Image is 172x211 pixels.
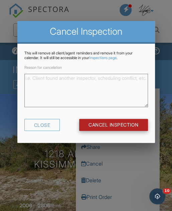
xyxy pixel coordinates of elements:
span: 10 [163,188,171,194]
div: Close [24,119,60,131]
label: Reason for cancelation [24,65,62,70]
iframe: Intercom live chat [149,188,165,204]
h2: Cancel Inspection [22,26,150,37]
input: Cancel Inspection [79,119,148,131]
a: Inspections page [89,55,117,60]
p: This will remove all client/agent reminders and remove it from your calendar. It will still be ac... [24,51,148,60]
